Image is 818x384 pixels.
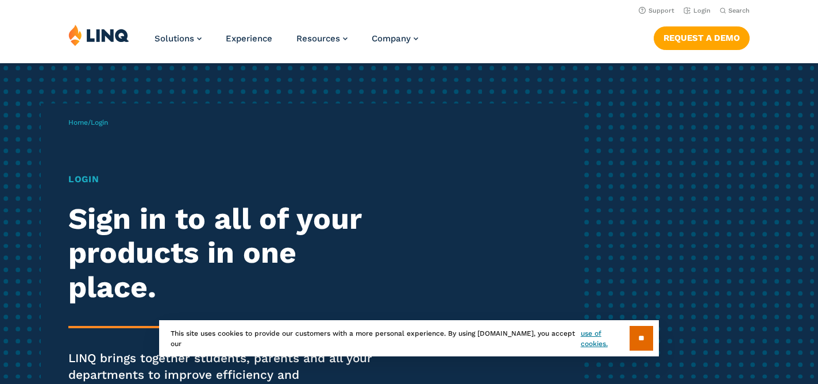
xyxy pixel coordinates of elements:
[155,33,202,44] a: Solutions
[372,33,411,44] span: Company
[581,328,630,349] a: use of cookies.
[159,320,659,356] div: This site uses cookies to provide our customers with a more personal experience. By using [DOMAIN...
[226,33,272,44] a: Experience
[684,7,711,14] a: Login
[296,33,348,44] a: Resources
[155,33,194,44] span: Solutions
[372,33,418,44] a: Company
[68,202,384,304] h2: Sign in to all of your products in one place.
[68,118,108,126] span: /
[654,24,750,49] nav: Button Navigation
[155,24,418,62] nav: Primary Navigation
[654,26,750,49] a: Request a Demo
[68,172,384,186] h1: Login
[68,24,129,46] img: LINQ | K‑12 Software
[639,7,674,14] a: Support
[68,118,88,126] a: Home
[296,33,340,44] span: Resources
[728,7,750,14] span: Search
[720,6,750,15] button: Open Search Bar
[91,118,108,126] span: Login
